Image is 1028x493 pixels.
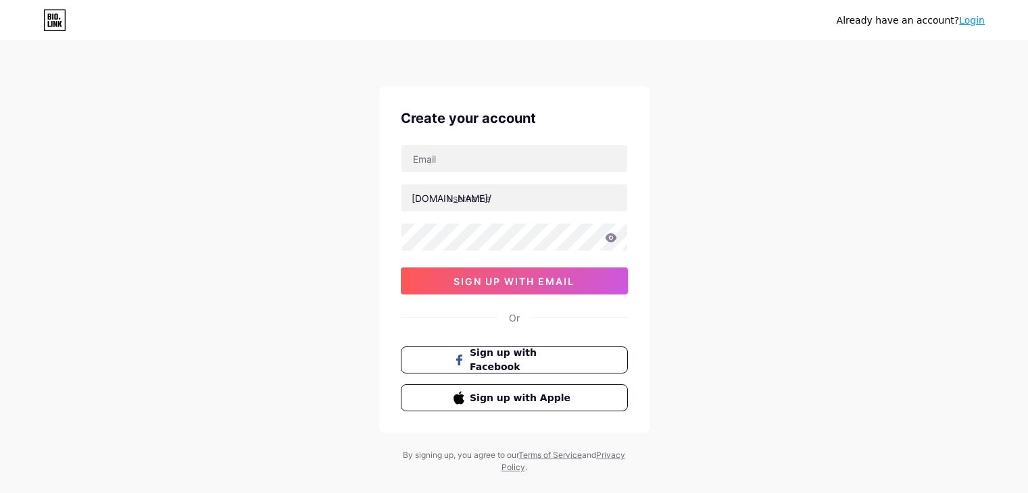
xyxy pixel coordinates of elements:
input: Email [401,145,627,172]
span: sign up with email [454,276,574,287]
button: Sign up with Apple [401,384,628,411]
div: Create your account [401,108,628,128]
input: username [401,184,627,211]
button: Sign up with Facebook [401,346,628,373]
div: Or [509,311,520,325]
div: Already have an account? [837,14,985,28]
span: Sign up with Apple [470,391,574,405]
a: Login [959,15,985,26]
button: sign up with email [401,267,628,294]
div: By signing up, you agree to our and . [399,449,629,473]
div: [DOMAIN_NAME]/ [412,191,491,205]
span: Sign up with Facebook [470,346,574,374]
a: Terms of Service [518,450,582,460]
